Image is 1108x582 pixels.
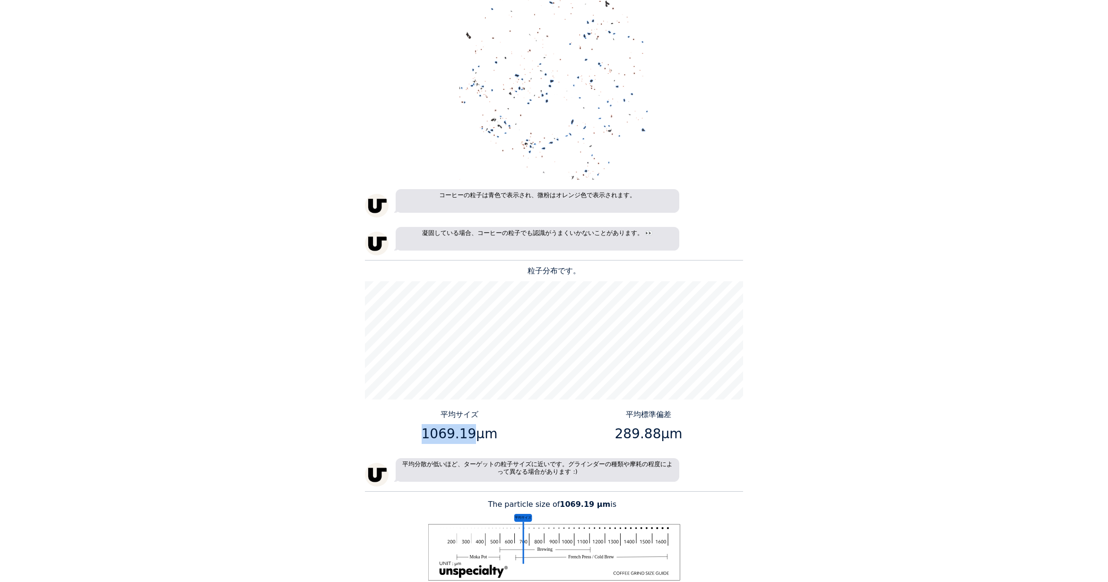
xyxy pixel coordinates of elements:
b: 1069.19 μm [560,500,610,509]
p: 平均サイズ [369,409,551,420]
p: 凝固している場合、コーヒーの粒子でも認識がうまくいかないことがあります。 👀 [396,227,679,251]
p: 平均分散が低いほど、ターゲットの粒子サイズに近いです。グラインダーの種類や摩耗の程度によって異なる場合があります :) [396,458,679,482]
p: 289.88μm [558,424,740,444]
p: The particle size of is [365,499,743,510]
img: unspecialty-logo [365,194,389,217]
img: unspecialty-logo [365,463,389,486]
p: 平均標準偏差 [558,409,740,420]
p: 1069.19μm [369,424,551,444]
tspan: 平均サイズ [515,515,532,520]
img: unspecialty-logo [365,232,389,255]
p: 粒子分布です。 [365,265,743,277]
p: コーヒーの粒子は青色で表示され、微粉はオレンジ色で表示されます。 [396,189,679,213]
